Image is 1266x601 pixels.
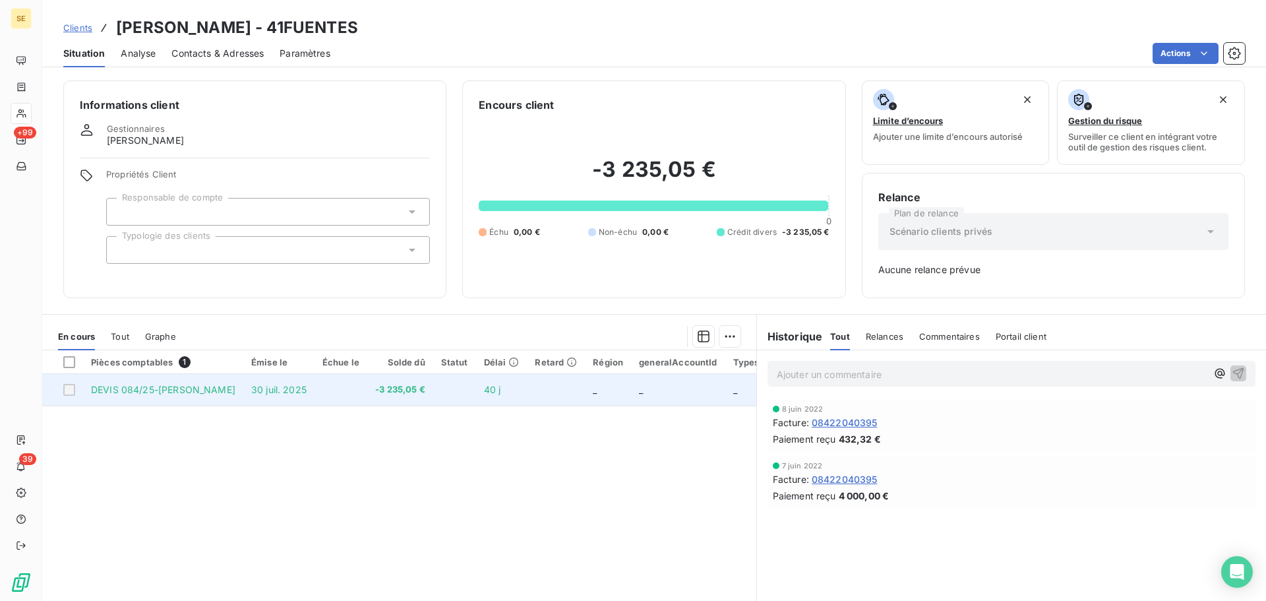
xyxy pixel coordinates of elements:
span: 08422040395 [812,472,878,486]
span: 0,00 € [514,226,540,238]
div: Open Intercom Messenger [1221,556,1253,588]
span: -3 235,05 € [782,226,829,238]
h6: Historique [757,329,823,344]
h2: -3 235,05 € [479,156,829,196]
h6: Relance [878,189,1228,205]
span: En cours [58,331,95,342]
span: Paiement reçu [773,432,836,446]
span: 0,00 € [642,226,669,238]
div: generalAccountId [639,357,717,367]
span: 1 [179,356,191,368]
button: Gestion du risqueSurveiller ce client en intégrant votre outil de gestion des risques client. [1057,80,1245,165]
span: 4 000,00 € [839,489,889,503]
span: +99 [14,127,36,139]
span: Tout [830,331,850,342]
span: _ [639,384,643,395]
span: [PERSON_NAME] [107,134,184,147]
input: Ajouter une valeur [117,244,128,256]
span: Échu [489,226,508,238]
div: SE [11,8,32,29]
span: DEVIS 084/25-[PERSON_NAME] [91,384,235,395]
span: 30 juil. 2025 [251,384,307,395]
span: 0 [826,216,831,226]
span: 432,32 € [839,432,881,446]
div: Pièces comptables [91,356,235,368]
input: Ajouter une valeur [117,206,128,218]
span: Ajouter une limite d’encours autorisé [873,131,1023,142]
div: Échue le [322,357,359,367]
span: 8 juin 2022 [782,405,824,413]
span: Paramètres [280,47,330,60]
span: Commentaires [919,331,980,342]
span: Situation [63,47,105,60]
span: Facture : [773,416,809,429]
span: Tout [111,331,129,342]
span: Facture : [773,472,809,486]
div: Statut [441,357,468,367]
span: 40 j [484,384,501,395]
h6: Encours client [479,97,554,113]
span: 7 juin 2022 [782,462,823,470]
div: Délai [484,357,520,367]
h3: [PERSON_NAME] - 41FUENTES [116,16,358,40]
span: -3 235,05 € [375,383,425,396]
span: Portail client [996,331,1046,342]
h6: Informations client [80,97,430,113]
span: Relances [866,331,903,342]
div: Région [593,357,623,367]
span: Gestion du risque [1068,115,1142,126]
span: 08422040395 [812,416,878,429]
span: Gestionnaires [107,123,165,134]
div: Émise le [251,357,307,367]
span: Analyse [121,47,156,60]
button: Actions [1153,43,1219,64]
span: Crédit divers [727,226,777,238]
span: Graphe [145,331,176,342]
span: Scénario clients privés [889,225,992,238]
a: Clients [63,21,92,34]
span: Contacts & Adresses [171,47,264,60]
span: 39 [19,453,36,465]
div: Solde dû [375,357,425,367]
img: Logo LeanPay [11,572,32,593]
div: Types de contentieux [733,357,827,367]
button: Limite d’encoursAjouter une limite d’encours autorisé [862,80,1050,165]
span: Clients [63,22,92,33]
span: Surveiller ce client en intégrant votre outil de gestion des risques client. [1068,131,1234,152]
span: Propriétés Client [106,169,430,187]
div: Retard [535,357,577,367]
span: Paiement reçu [773,489,836,503]
span: Non-échu [599,226,637,238]
span: Aucune relance prévue [878,263,1228,276]
span: _ [733,384,737,395]
span: Limite d’encours [873,115,943,126]
span: _ [593,384,597,395]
